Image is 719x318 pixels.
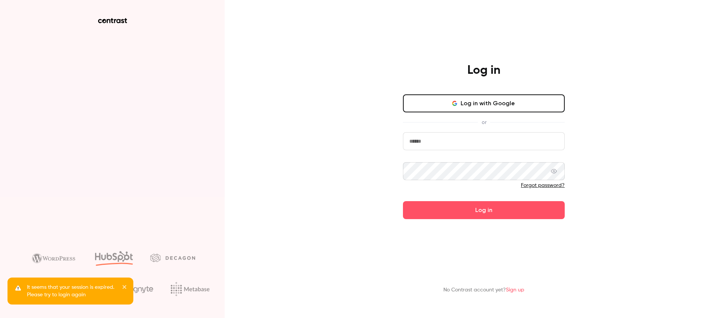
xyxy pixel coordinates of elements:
[122,284,127,293] button: close
[478,118,490,126] span: or
[506,287,524,293] a: Sign up
[521,183,565,188] a: Forgot password?
[150,254,195,262] img: decagon
[403,201,565,219] button: Log in
[443,286,524,294] p: No Contrast account yet?
[403,94,565,112] button: Log in with Google
[467,63,500,78] h4: Log in
[27,284,117,299] p: It seems that your session is expired. Please try to login again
